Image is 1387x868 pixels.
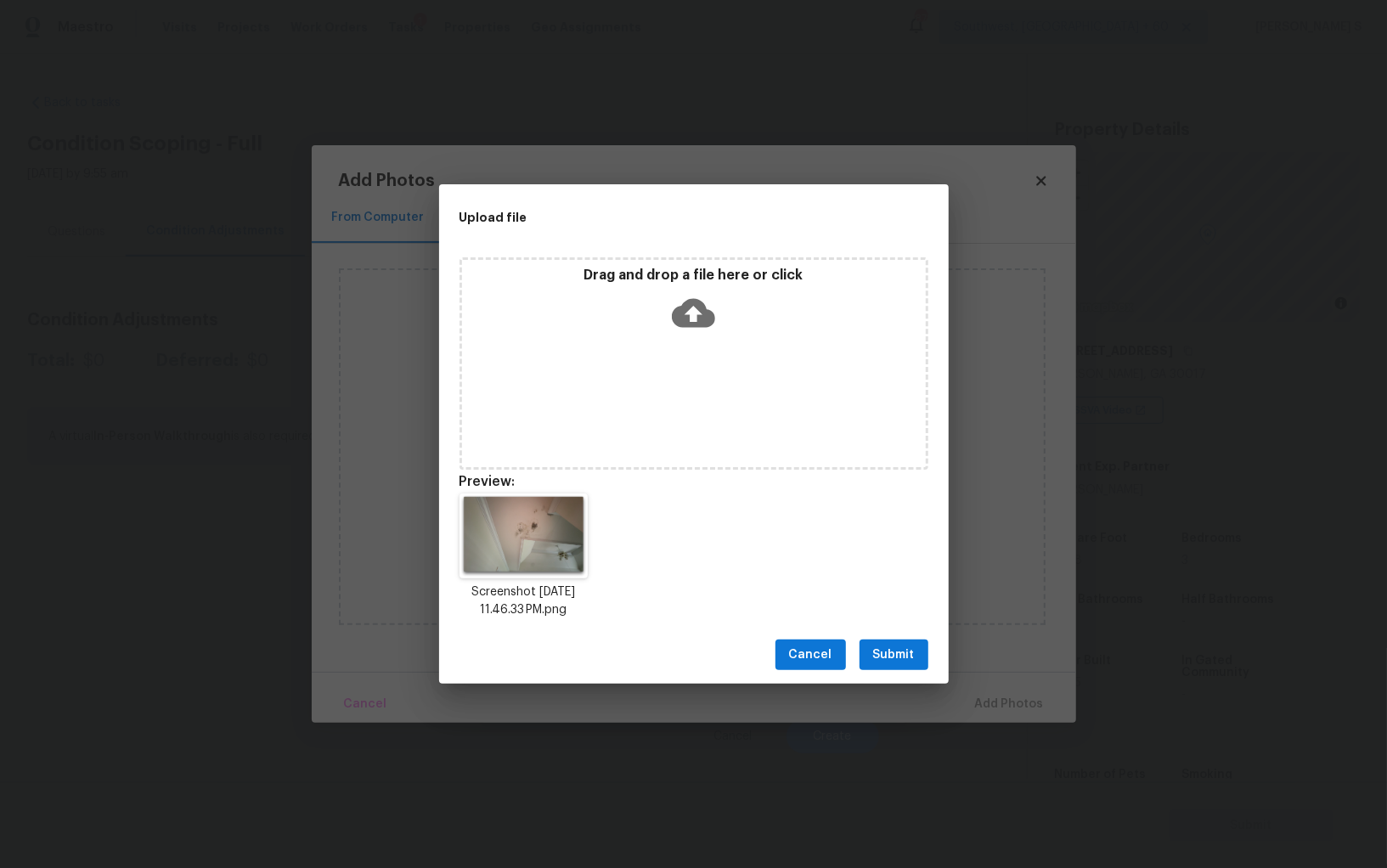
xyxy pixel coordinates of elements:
span: Cancel [789,645,832,666]
img: R0wwRVC5TVYAAAAASUVORK5CYII= [460,493,589,578]
h2: Upload file [460,208,852,227]
span: Submit [873,645,915,666]
button: Submit [860,640,928,671]
p: Drag and drop a file here or click [462,267,926,285]
p: Screenshot [DATE] 11.46.33 PM.png [460,583,589,619]
button: Cancel [775,640,846,671]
